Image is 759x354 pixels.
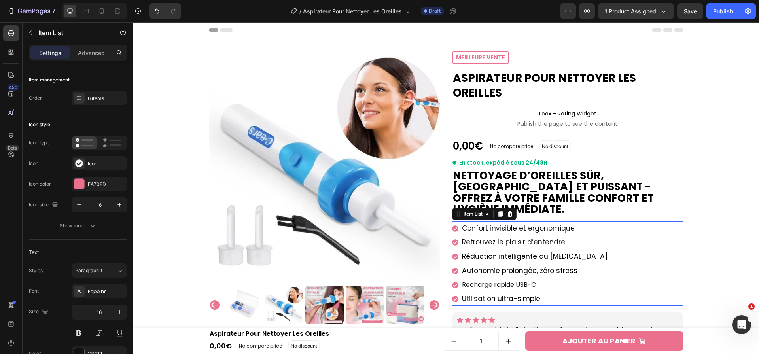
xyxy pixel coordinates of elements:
p: Settings [39,49,61,57]
div: Font [29,288,39,295]
div: 6 items [88,95,125,102]
div: Styles [29,267,43,274]
span: Réduction intelligente du [MEDICAL_DATA] [329,229,475,239]
h2: Rich Text Editor. Editing area: main [319,148,550,195]
p: Excellent produit, facile à utiliser, confort immédiat. Son clair, accessoires pratiques et kit c... [324,303,545,330]
button: Show more [29,219,127,233]
span: Autonomie prolongée, zéro stress [329,244,444,253]
span: Aspirateur Pour Nettoyer Les Oreilles [303,7,402,15]
button: Save [677,3,703,19]
button: Paragraph 1 [72,263,127,278]
span: Retrouvez le plaisir d’entendre [329,215,432,225]
div: Beta [6,145,19,151]
div: Icon type [29,139,49,146]
div: Text [29,249,39,256]
span: Draft [429,8,441,15]
div: 450 [8,84,19,91]
div: AJOUTER AU PANIER [429,312,502,325]
p: No discount [157,320,184,327]
button: decrement [311,309,331,328]
button: 1 product assigned [598,3,674,19]
div: Poppins [88,288,125,295]
div: Item management [29,76,70,83]
h1: Aspirateur Pour Nettoyer Les Oreilles [76,307,267,317]
div: Publish [713,7,733,15]
p: En stock, expédié sous 24/48H [326,136,414,146]
span: Paragraph 1 [75,267,102,274]
p: Item List [38,28,106,38]
p: 7 [52,6,55,16]
iframe: Design area [133,22,759,354]
button: increment [365,309,385,328]
span: 1 product assigned [605,7,656,15]
div: Icon color [29,180,51,187]
div: Undo/Redo [149,3,181,19]
div: 0,00€ [319,117,350,132]
div: Size [29,307,50,317]
a: Aspirateur Pour Nettoyer Les Oreilles [319,48,550,79]
div: Item List [329,188,351,195]
div: Icon [88,160,125,167]
p: No compare price [357,122,400,127]
strong: Nettoyage d’oreilles sûr, [GEOGRAPHIC_DATA] et puissant - offrez à votre famille confort et hygiè... [320,146,521,194]
div: Order [29,95,42,102]
p: No discount [409,121,435,128]
p: MEILLEURE VENTE [320,30,374,40]
span: / [299,7,301,15]
span: Confort invisible et ergonomique [329,201,441,211]
span: Loox - Rating Widget [319,87,550,96]
span: Save [684,8,697,15]
input: quantity [331,309,365,328]
p: ⁠⁠⁠⁠⁠⁠⁠ [320,149,549,194]
span: 1 [748,303,755,310]
iframe: Intercom live chat [732,315,751,334]
div: Icon [29,160,38,167]
div: Show more [60,222,97,230]
p: No compare price [106,322,149,326]
button: Carousel Next Arrow [296,278,306,288]
span: Publish the page to see the content. [319,98,550,106]
p: Advanced [78,49,105,57]
div: 0,00€ [76,317,99,331]
span: Utilisation ultra-simple [329,272,407,281]
button: AJOUTER AU PANIER [392,309,550,328]
button: 7 [3,3,59,19]
button: Publish [706,3,740,19]
div: EA708D [88,181,125,188]
p: Recharge rapide USB-C [329,257,475,269]
div: Icon size [29,200,60,210]
div: Icon style [29,121,50,128]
